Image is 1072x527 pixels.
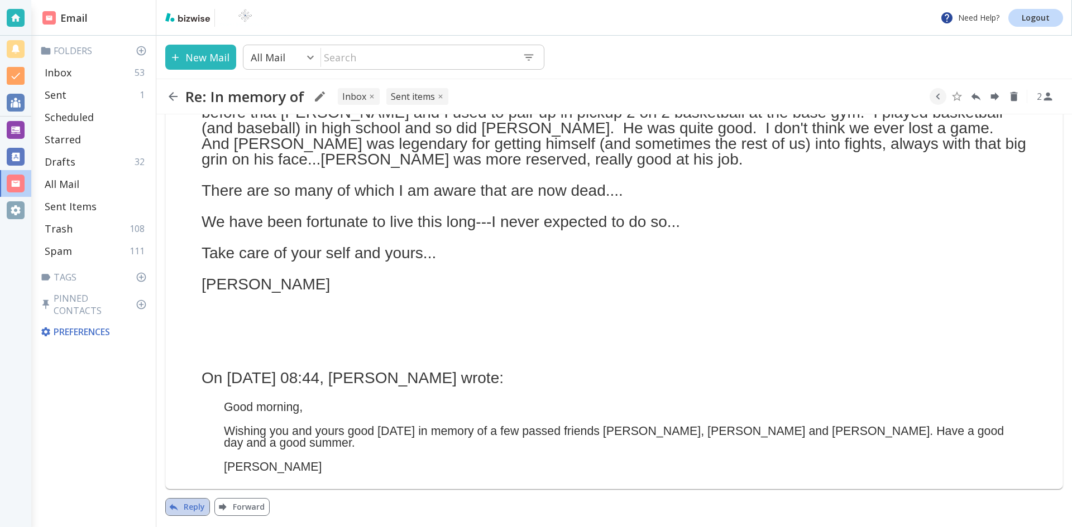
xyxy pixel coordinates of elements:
button: Forward [987,88,1003,105]
img: DashboardSidebarEmail.svg [42,11,56,25]
p: Spam [45,244,72,258]
div: Sent Items [40,195,151,217]
p: 32 [135,156,149,168]
p: Trash [45,222,73,235]
p: Sent Items [45,200,97,213]
p: Tags [40,271,151,283]
div: Inbox53 [40,61,151,84]
h2: Email [42,11,88,26]
button: Delete [1006,88,1022,105]
div: Preferences [38,321,151,342]
p: Starred [45,133,81,146]
p: 111 [130,245,149,257]
p: Sent [45,88,66,101]
a: Logout [1008,9,1063,27]
p: Preferences [40,326,149,338]
div: Spam111 [40,240,151,262]
p: Folders [40,45,151,57]
p: 2 [1037,90,1042,103]
p: Pinned Contacts [40,292,151,317]
p: Drafts [45,155,75,168]
img: bizwise [165,13,210,22]
p: Sent Items [391,90,435,103]
p: 1 [140,89,149,101]
button: New Mail [165,45,236,70]
div: Sent1 [40,84,151,106]
p: INBOX [342,90,366,103]
img: BioTech International [219,9,271,27]
button: Reply [165,498,210,516]
p: All Mail [251,51,285,64]
p: 53 [135,66,149,79]
div: Scheduled [40,106,151,128]
p: All Mail [45,177,79,191]
div: All Mail [40,173,151,195]
p: 108 [130,223,149,235]
div: Trash108 [40,217,151,240]
p: Need Help? [940,11,999,25]
h2: Re: In memory of [185,88,304,105]
p: Inbox [45,66,71,79]
button: Forward [214,498,270,516]
button: Reply [968,88,984,105]
button: See Participants [1032,83,1059,110]
div: Drafts32 [40,151,151,173]
p: Logout [1022,14,1050,22]
input: Search [321,46,514,69]
p: Scheduled [45,110,94,124]
div: Starred [40,128,151,151]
